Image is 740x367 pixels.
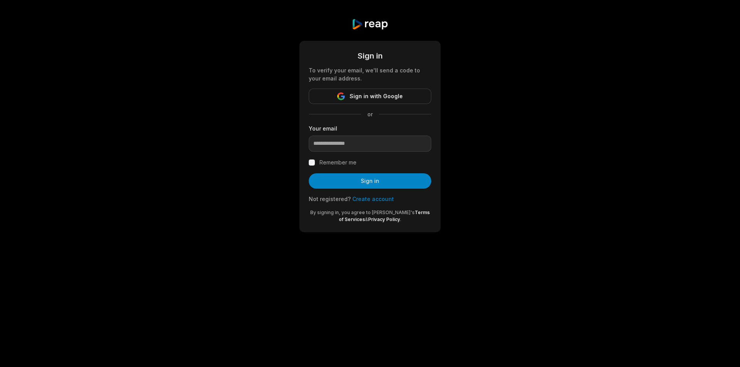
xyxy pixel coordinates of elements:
[400,216,401,222] span: .
[309,196,351,202] span: Not registered?
[352,196,394,202] a: Create account
[320,158,357,167] label: Remember me
[309,124,431,132] label: Your email
[309,50,431,62] div: Sign in
[350,92,403,101] span: Sign in with Google
[351,18,388,30] img: reap
[310,209,415,215] span: By signing in, you agree to [PERSON_NAME]'s
[309,173,431,189] button: Sign in
[365,216,368,222] span: &
[309,66,431,82] div: To verify your email, we'll send a code to your email address.
[361,110,379,118] span: or
[339,209,430,222] a: Terms of Services
[309,89,431,104] button: Sign in with Google
[368,216,400,222] a: Privacy Policy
